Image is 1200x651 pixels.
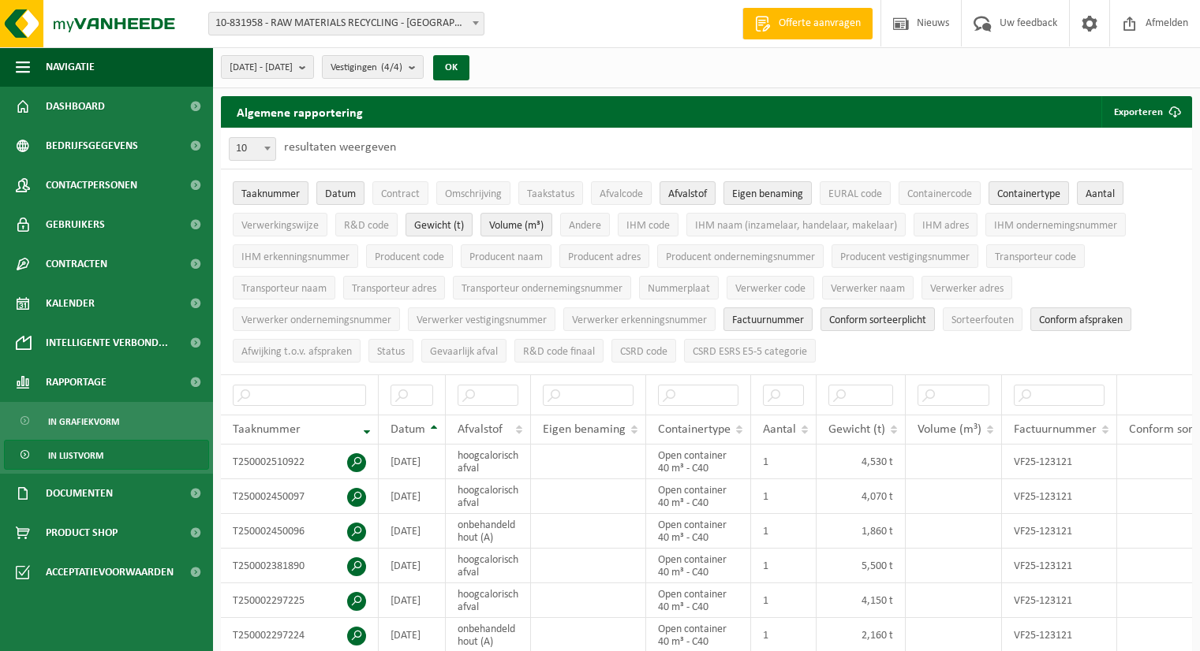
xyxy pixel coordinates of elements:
span: 10-831958 - RAW MATERIALS RECYCLING - HOBOKEN [208,12,484,35]
span: Containertype [997,188,1060,200]
td: [DATE] [379,479,446,514]
span: Andere [569,220,601,232]
button: Afwijking t.o.v. afsprakenAfwijking t.o.v. afspraken: Activate to sort [233,339,361,363]
span: Verwerker ondernemingsnummer [241,314,391,326]
span: Verwerker adres [930,283,1004,295]
span: Gewicht (t) [828,423,885,436]
td: Open container 40 m³ - C40 [646,479,751,514]
span: CSRD code [620,346,667,358]
button: VerwerkingswijzeVerwerkingswijze: Activate to sort [233,213,327,236]
span: Dashboard [46,87,105,126]
span: R&D code [344,220,389,232]
button: Conform sorteerplicht : Activate to sort [821,307,935,331]
span: Afvalstof [668,188,707,200]
td: VF25-123121 [1002,583,1117,618]
span: Bedrijfsgegevens [46,126,138,166]
span: 10-831958 - RAW MATERIALS RECYCLING - HOBOKEN [209,13,484,35]
span: Acceptatievoorwaarden [46,552,174,592]
span: Contracten [46,244,107,284]
button: Transporteur naamTransporteur naam: Activate to sort [233,276,335,299]
label: resultaten weergeven [284,141,396,154]
td: VF25-123121 [1002,514,1117,549]
td: 4,070 t [817,479,906,514]
button: Producent vestigingsnummerProducent vestigingsnummer: Activate to sort [832,244,978,268]
span: Conform afspraken [1039,314,1123,326]
button: OK [433,55,469,80]
button: ContractContract: Activate to sort [372,181,428,205]
span: Eigen benaming [543,423,626,436]
button: CSRD ESRS E5-5 categorieCSRD ESRS E5-5 categorie: Activate to sort [684,339,816,363]
button: R&D codeR&amp;D code: Activate to sort [335,213,398,236]
td: 1 [751,583,817,618]
span: Producent vestigingsnummer [840,251,970,263]
td: 1 [751,549,817,583]
span: Producent naam [469,251,543,263]
button: AndereAndere: Activate to sort [560,213,610,236]
span: Factuurnummer [732,314,804,326]
span: Factuurnummer [1014,423,1097,436]
button: FactuurnummerFactuurnummer: Activate to sort [723,307,813,331]
span: EURAL code [828,188,882,200]
button: Verwerker naamVerwerker naam: Activate to sort [822,276,914,299]
button: IHM erkenningsnummerIHM erkenningsnummer: Activate to sort [233,244,358,268]
button: Conform afspraken : Activate to sort [1030,307,1131,331]
span: Taaknummer [233,423,301,436]
button: NummerplaatNummerplaat: Activate to sort [639,276,719,299]
td: hoogcalorisch afval [446,445,531,479]
a: Offerte aanvragen [742,8,873,39]
td: [DATE] [379,549,446,583]
span: Vestigingen [331,56,402,80]
button: SorteerfoutenSorteerfouten: Activate to sort [943,307,1022,331]
span: Navigatie [46,47,95,87]
button: Producent codeProducent code: Activate to sort [366,244,453,268]
button: OmschrijvingOmschrijving: Activate to sort [436,181,510,205]
span: Offerte aanvragen [775,16,865,32]
button: AfvalstofAfvalstof: Activate to sort [660,181,716,205]
button: StatusStatus: Activate to sort [368,339,413,363]
td: hoogcalorisch afval [446,549,531,583]
span: Conform sorteerplicht [829,314,926,326]
span: Gewicht (t) [414,220,464,232]
span: Taaknummer [241,188,300,200]
button: ContainertypeContainertype: Activate to sort [989,181,1069,205]
span: Verwerker code [735,283,806,295]
button: Producent adresProducent adres: Activate to sort [559,244,649,268]
td: 1,860 t [817,514,906,549]
button: Verwerker erkenningsnummerVerwerker erkenningsnummer: Activate to sort [563,307,716,331]
td: 4,530 t [817,445,906,479]
button: TaaknummerTaaknummer: Activate to remove sorting [233,181,308,205]
span: Aantal [1086,188,1115,200]
span: IHM naam (inzamelaar, handelaar, makelaar) [695,220,897,232]
span: Contract [381,188,420,200]
span: IHM erkenningsnummer [241,251,350,263]
span: Containertype [658,423,731,436]
span: Intelligente verbond... [46,323,168,363]
span: In grafiekvorm [48,407,119,437]
td: VF25-123121 [1002,479,1117,514]
td: T250002381890 [221,549,379,583]
span: Omschrijving [445,188,502,200]
td: VF25-123121 [1002,549,1117,583]
span: Datum [391,423,425,436]
button: ContainercodeContainercode: Activate to sort [899,181,981,205]
button: IHM naam (inzamelaar, handelaar, makelaar)IHM naam (inzamelaar, handelaar, makelaar): Activate to... [686,213,906,236]
count: (4/4) [381,62,402,73]
td: T250002450096 [221,514,379,549]
a: In lijstvorm [4,440,209,470]
span: IHM code [626,220,670,232]
button: Transporteur codeTransporteur code: Activate to sort [986,244,1085,268]
span: Volume (m³) [918,423,981,436]
span: Taakstatus [527,188,574,200]
button: EURAL codeEURAL code: Activate to sort [820,181,891,205]
span: Containercode [907,188,972,200]
button: Verwerker adresVerwerker adres: Activate to sort [921,276,1012,299]
span: Verwerker naam [831,283,905,295]
td: [DATE] [379,514,446,549]
span: Aantal [763,423,796,436]
span: Gebruikers [46,205,105,244]
button: Verwerker vestigingsnummerVerwerker vestigingsnummer: Activate to sort [408,307,555,331]
button: Gewicht (t)Gewicht (t): Activate to sort [406,213,473,236]
span: IHM ondernemingsnummer [994,220,1117,232]
button: TaakstatusTaakstatus: Activate to sort [518,181,583,205]
button: DatumDatum: Activate to sort [316,181,364,205]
